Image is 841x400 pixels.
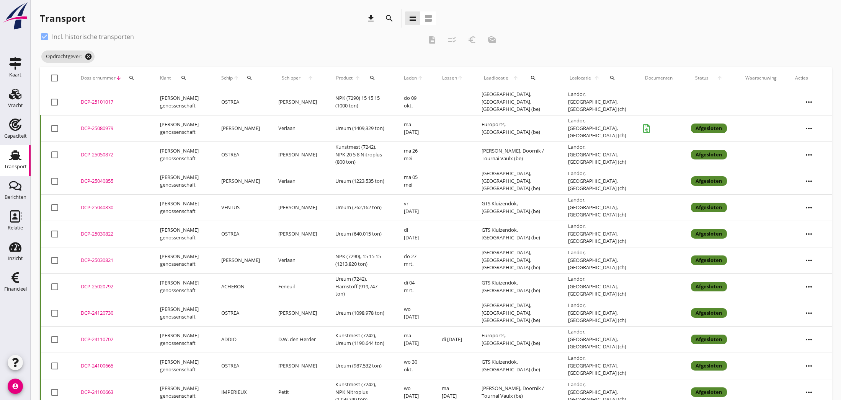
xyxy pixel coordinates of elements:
[472,273,559,300] td: GTS Kluizendok, [GEOGRAPHIC_DATA] (be)
[81,336,142,343] div: DCP-24110702
[8,103,23,108] div: Vracht
[212,326,269,353] td: ADDIO
[472,221,559,247] td: GTS Kluizendok, [GEOGRAPHIC_DATA] (be)
[81,204,142,211] div: DCP-25040830
[233,75,240,81] i: arrow_upward
[335,75,354,81] span: Product
[4,133,27,138] div: Capaciteit
[472,89,559,115] td: [GEOGRAPHIC_DATA], [GEOGRAPHIC_DATA], [GEOGRAPHIC_DATA] (be)
[129,75,135,81] i: search
[691,255,727,265] div: Afgesloten
[269,247,326,273] td: Verlaan
[691,387,727,397] div: Afgesloten
[269,353,326,379] td: [PERSON_NAME]
[212,115,269,141] td: [PERSON_NAME]
[81,389,142,396] div: DCP-24100663
[221,75,233,81] span: Schip
[472,326,559,353] td: Euroports, [GEOGRAPHIC_DATA] (be)
[8,379,23,394] i: account_circle
[269,300,326,326] td: [PERSON_NAME]
[81,75,116,81] span: Dossiernummer
[559,194,636,221] td: Landor, [GEOGRAPHIC_DATA], [GEOGRAPHIC_DATA] (ch)
[81,98,142,106] div: DCP-25101017
[385,14,394,23] i: search
[691,150,727,160] div: Afgesloten
[472,247,559,273] td: [GEOGRAPHIC_DATA], [GEOGRAPHIC_DATA], [GEOGRAPHIC_DATA] (be)
[181,75,187,81] i: search
[81,230,142,238] div: DCP-25030822
[212,221,269,247] td: OSTREA
[395,141,433,168] td: ma 26 mei
[116,75,122,81] i: arrow_downward
[326,300,395,326] td: Ureum (1098,978 ton)
[691,335,727,345] div: Afgesloten
[269,194,326,221] td: [PERSON_NAME]
[417,75,424,81] i: arrow_upward
[691,176,727,186] div: Afgesloten
[395,89,433,115] td: do 09 okt.
[326,326,395,353] td: Kunstmest (7242), Ureum (1190,644 ton)
[151,221,212,247] td: [PERSON_NAME] genossenschaft
[395,326,433,353] td: ma [DATE]
[151,141,212,168] td: [PERSON_NAME] genossenschaft
[691,308,727,318] div: Afgesloten
[592,75,601,81] i: arrow_upward
[304,75,317,81] i: arrow_upward
[369,75,376,81] i: search
[269,168,326,194] td: Verlaan
[151,247,212,273] td: [PERSON_NAME] genossenschaft
[326,141,395,168] td: Kunstmest (7242), NPK 20 5 8 Nitroplus (800 ton)
[5,195,26,200] div: Berichten
[559,300,636,326] td: Landor, [GEOGRAPHIC_DATA], [GEOGRAPHIC_DATA] (ch)
[568,75,592,81] span: Loslocatie
[4,164,27,169] div: Transport
[645,75,673,81] div: Documenten
[798,302,820,324] i: more_horiz
[4,286,27,291] div: Financieel
[151,326,212,353] td: [PERSON_NAME] genossenschaft
[151,89,212,115] td: [PERSON_NAME] genossenschaft
[691,229,727,239] div: Afgesloten
[85,53,92,60] i: cancel
[395,115,433,141] td: ma [DATE]
[212,273,269,300] td: ACHERON
[559,221,636,247] td: Landor, [GEOGRAPHIC_DATA], [GEOGRAPHIC_DATA] (ch)
[424,14,433,23] i: view_agenda
[269,89,326,115] td: [PERSON_NAME]
[151,300,212,326] td: [PERSON_NAME] genossenschaft
[212,141,269,168] td: OSTREA
[326,353,395,379] td: Ureum (987,532 ton)
[326,221,395,247] td: Ureum (640,015 ton)
[798,329,820,350] i: more_horiz
[9,72,21,77] div: Kaart
[559,353,636,379] td: Landor, [GEOGRAPHIC_DATA], [GEOGRAPHIC_DATA] (ch)
[798,91,820,113] i: more_horiz
[798,355,820,377] i: more_horiz
[559,273,636,300] td: Landor, [GEOGRAPHIC_DATA], [GEOGRAPHIC_DATA] (ch)
[326,247,395,273] td: NPK (7290), 15 15 15 (1213,820 ton)
[326,89,395,115] td: NPK (7290) 15 15 15 (1000 ton)
[269,115,326,141] td: Verlaan
[691,282,727,292] div: Afgesloten
[795,75,823,81] div: Acties
[559,247,636,273] td: Landor, [GEOGRAPHIC_DATA], [GEOGRAPHIC_DATA] (ch)
[559,115,636,141] td: Landor, [GEOGRAPHIC_DATA], [GEOGRAPHIC_DATA] (ch)
[81,362,142,370] div: DCP-24100665
[269,221,326,247] td: [PERSON_NAME]
[8,225,23,230] div: Relatie
[691,361,727,371] div: Afgesloten
[691,203,727,213] div: Afgesloten
[712,75,727,81] i: arrow_upward
[609,75,616,81] i: search
[269,326,326,353] td: D.W. den Herder
[559,89,636,115] td: Landor, [GEOGRAPHIC_DATA], [GEOGRAPHIC_DATA] (ch)
[2,2,29,30] img: logo-small.a267ee39.svg
[472,141,559,168] td: [PERSON_NAME], Doornik / Tournai Vaulx (be)
[472,194,559,221] td: GTS Kluizendok, [GEOGRAPHIC_DATA] (be)
[472,300,559,326] td: [GEOGRAPHIC_DATA], [GEOGRAPHIC_DATA], [GEOGRAPHIC_DATA] (be)
[212,300,269,326] td: OSTREA
[81,257,142,264] div: DCP-25030821
[354,75,362,81] i: arrow_upward
[745,75,777,81] div: Waarschuwing
[326,194,395,221] td: Ureum (762,162 ton)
